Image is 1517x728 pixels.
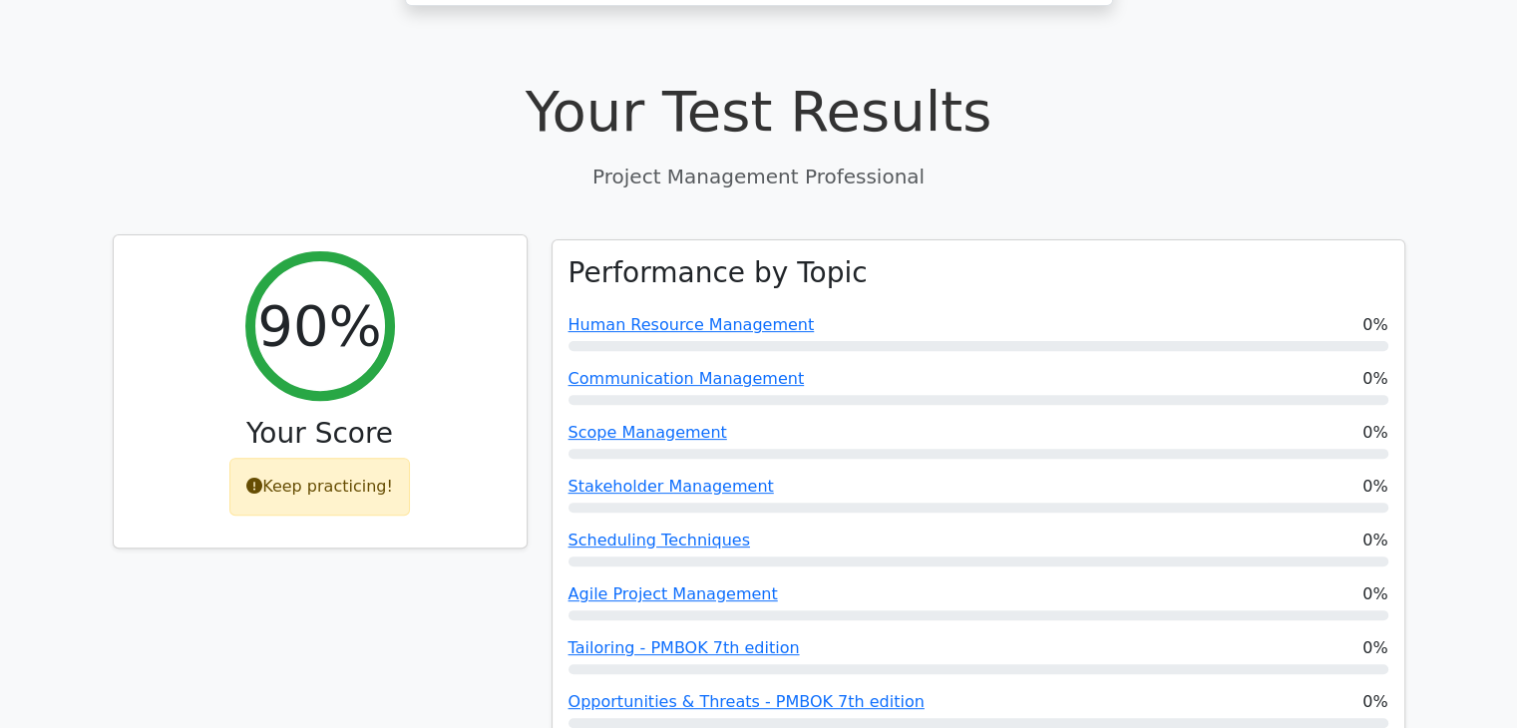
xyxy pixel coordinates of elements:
[1362,475,1387,499] span: 0%
[569,531,750,549] a: Scheduling Techniques
[569,692,925,711] a: Opportunities & Threats - PMBOK 7th edition
[569,315,815,334] a: Human Resource Management
[1362,636,1387,660] span: 0%
[1362,690,1387,714] span: 0%
[569,423,727,442] a: Scope Management
[1362,367,1387,391] span: 0%
[257,292,381,359] h2: 90%
[569,369,805,388] a: Communication Management
[113,78,1405,145] h1: Your Test Results
[1362,313,1387,337] span: 0%
[1362,421,1387,445] span: 0%
[569,256,868,290] h3: Performance by Topic
[1362,529,1387,552] span: 0%
[569,477,774,496] a: Stakeholder Management
[130,417,511,451] h3: Your Score
[1362,582,1387,606] span: 0%
[569,584,778,603] a: Agile Project Management
[229,458,410,516] div: Keep practicing!
[113,162,1405,191] p: Project Management Professional
[569,638,800,657] a: Tailoring - PMBOK 7th edition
